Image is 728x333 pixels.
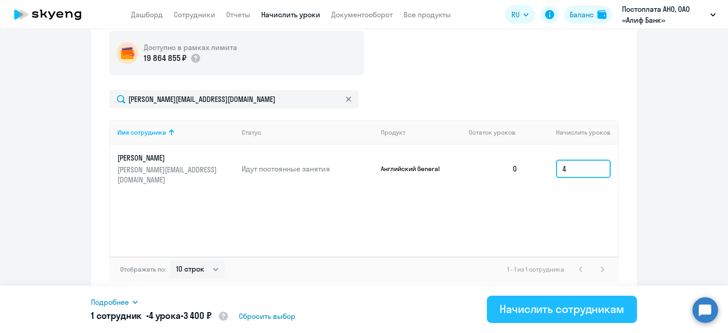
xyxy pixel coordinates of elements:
[183,310,212,321] span: 3 400 ₽
[242,128,261,136] div: Статус
[511,9,520,20] span: RU
[500,302,624,316] div: Начислить сотрудникам
[564,5,612,24] button: Балансbalance
[570,9,594,20] div: Баланс
[487,296,637,323] button: Начислить сотрудникам
[149,310,181,321] span: 4 урока
[469,128,525,136] div: Остаток уроков
[226,10,250,19] a: Отчеты
[174,10,215,19] a: Сотрудники
[507,265,564,273] span: 1 - 1 из 1 сотрудника
[91,297,129,308] span: Подробнее
[116,42,138,64] img: wallet-circle.png
[461,145,525,193] td: 0
[144,52,187,64] p: 19 864 855 ₽
[597,10,607,19] img: balance
[404,10,451,19] a: Все продукты
[381,128,462,136] div: Продукт
[381,128,405,136] div: Продукт
[117,128,166,136] div: Имя сотрудника
[117,165,219,185] p: [PERSON_NAME][EMAIL_ADDRESS][DOMAIN_NAME]
[622,4,707,25] p: Постоплата АНО, ОАО «Алиф Банк»
[505,5,535,24] button: RU
[91,309,229,323] h5: 1 сотрудник • •
[109,90,359,108] input: Поиск по имени, email, продукту или статусу
[117,128,234,136] div: Имя сотрудника
[242,164,374,174] p: Идут постоянные занятия
[469,128,516,136] span: Остаток уроков
[120,265,166,273] span: Отображать по:
[131,10,163,19] a: Дашборд
[242,128,374,136] div: Статус
[617,4,720,25] button: Постоплата АНО, ОАО «Алиф Банк»
[525,120,618,145] th: Начислить уроков
[239,311,295,322] span: Сбросить выбор
[261,10,320,19] a: Начислить уроки
[144,42,237,52] h5: Доступно в рамках лимита
[331,10,393,19] a: Документооборот
[117,153,219,163] p: [PERSON_NAME]
[117,153,234,185] a: [PERSON_NAME][PERSON_NAME][EMAIL_ADDRESS][DOMAIN_NAME]
[381,165,449,173] p: Английский General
